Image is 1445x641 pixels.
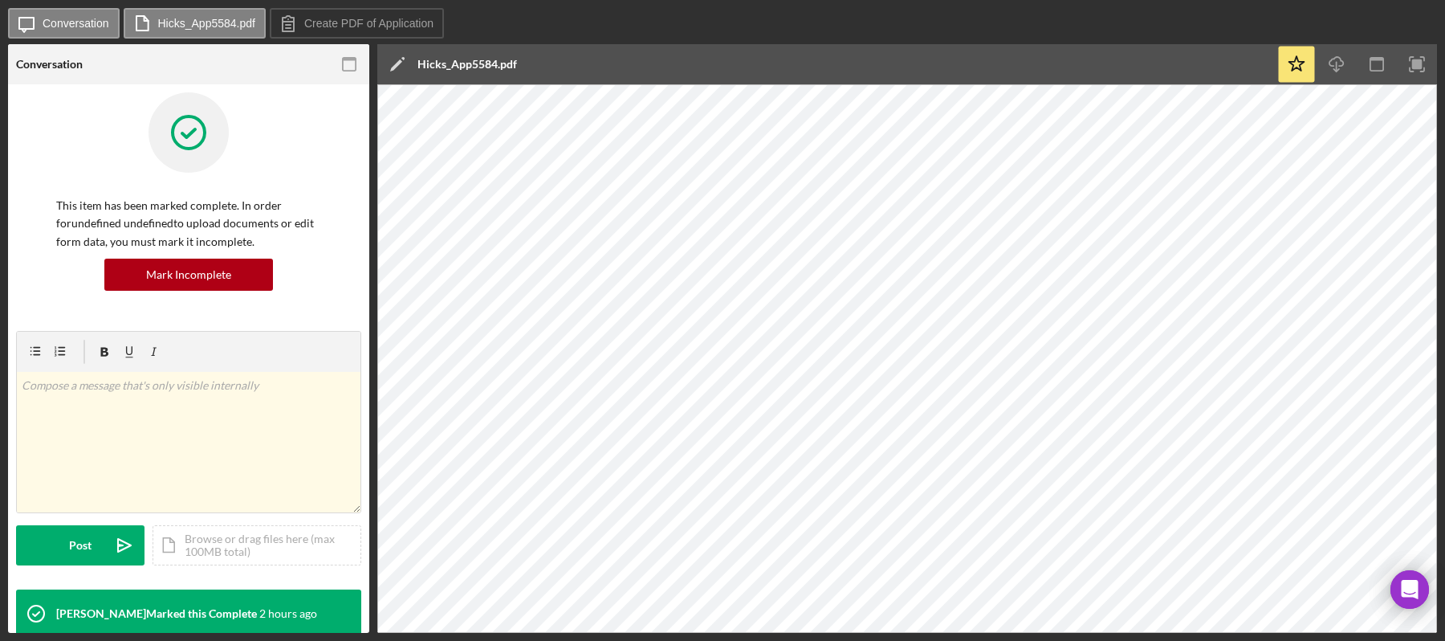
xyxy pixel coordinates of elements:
[270,8,444,39] button: Create PDF of Application
[158,17,255,30] label: Hicks_App5584.pdf
[124,8,266,39] button: Hicks_App5584.pdf
[259,607,317,620] time: 2025-10-14 19:59
[8,8,120,39] button: Conversation
[43,17,109,30] label: Conversation
[56,607,257,620] div: [PERSON_NAME] Marked this Complete
[304,17,433,30] label: Create PDF of Application
[417,58,517,71] div: Hicks_App5584.pdf
[56,197,321,251] p: This item has been marked complete. In order for undefined undefined to upload documents or edit ...
[104,259,273,291] button: Mark Incomplete
[69,525,92,565] div: Post
[16,525,144,565] button: Post
[146,259,231,291] div: Mark Incomplete
[16,58,83,71] div: Conversation
[1390,570,1429,609] div: Open Intercom Messenger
